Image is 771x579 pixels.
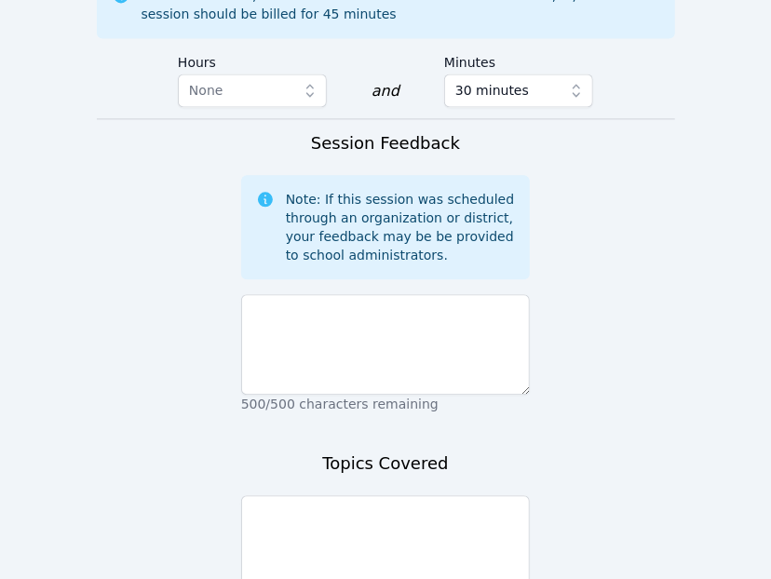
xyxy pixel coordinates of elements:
[178,46,327,74] label: Hours
[444,46,593,74] label: Minutes
[189,83,223,98] span: None
[455,79,529,101] span: 30 minutes
[444,74,593,107] button: 30 minutes
[372,80,399,102] div: and
[241,395,531,413] p: 500/500 characters remaining
[286,190,516,264] div: Note: If this session was scheduled through an organization or district, your feedback may be be ...
[322,451,448,477] h3: Topics Covered
[178,74,327,107] button: None
[311,130,460,156] h3: Session Feedback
